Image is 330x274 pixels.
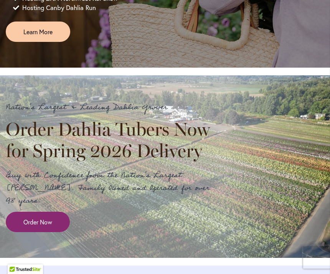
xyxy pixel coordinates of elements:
[6,22,70,42] a: Learn More
[6,212,70,232] a: Order Now
[6,101,217,114] p: Nation's Largest & Leading Dahlia Grower
[6,118,217,161] h2: Order Dahlia Tubers Now for Spring 2026 Delivery
[23,218,52,226] span: Order Now
[22,3,96,12] span: Hosting Canby Dahlia Run
[6,169,217,207] p: Buy with Confidence from the Nation's Largest [PERSON_NAME]. Family Owned and Operated for over 9...
[23,27,53,36] span: Learn More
